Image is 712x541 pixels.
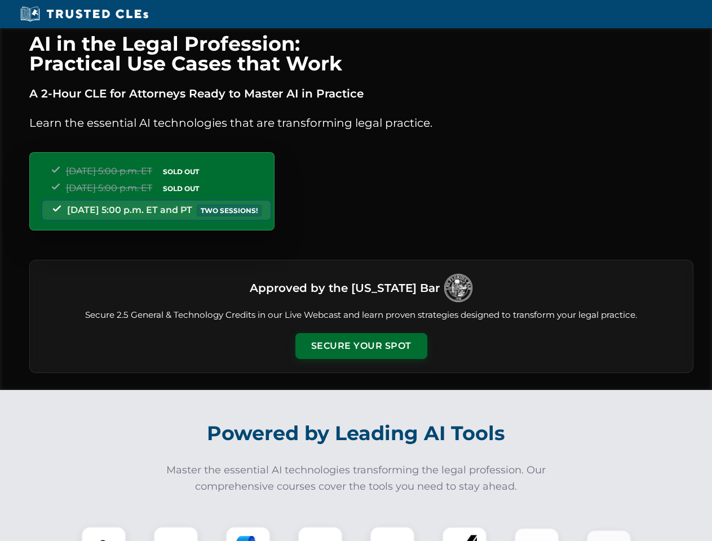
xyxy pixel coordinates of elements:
h3: Approved by the [US_STATE] Bar [250,278,440,298]
img: Trusted CLEs [17,6,152,23]
p: Secure 2.5 General & Technology Credits in our Live Webcast and learn proven strategies designed ... [43,309,679,322]
span: [DATE] 5:00 p.m. ET [66,166,152,176]
img: Logo [444,274,472,302]
p: Master the essential AI technologies transforming the legal profession. Our comprehensive courses... [159,462,554,495]
span: SOLD OUT [159,166,203,178]
p: Learn the essential AI technologies that are transforming legal practice. [29,114,693,132]
h1: AI in the Legal Profession: Practical Use Cases that Work [29,34,693,73]
span: SOLD OUT [159,183,203,194]
p: A 2-Hour CLE for Attorneys Ready to Master AI in Practice [29,85,693,103]
span: [DATE] 5:00 p.m. ET [66,183,152,193]
button: Secure Your Spot [295,333,427,359]
h2: Powered by Leading AI Tools [44,414,669,453]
